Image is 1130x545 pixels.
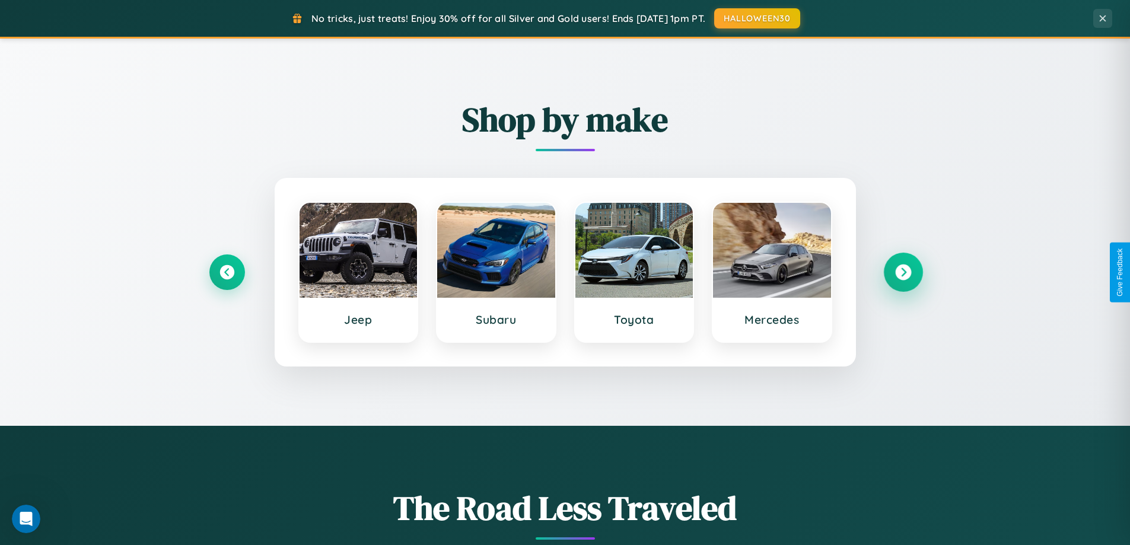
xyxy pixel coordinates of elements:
[209,485,921,531] h1: The Road Less Traveled
[725,313,819,327] h3: Mercedes
[209,97,921,142] h2: Shop by make
[12,505,40,533] iframe: Intercom live chat
[449,313,543,327] h3: Subaru
[1116,248,1124,297] div: Give Feedback
[587,313,682,327] h3: Toyota
[311,313,406,327] h3: Jeep
[714,8,800,28] button: HALLOWEEN30
[311,12,705,24] span: No tricks, just treats! Enjoy 30% off for all Silver and Gold users! Ends [DATE] 1pm PT.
